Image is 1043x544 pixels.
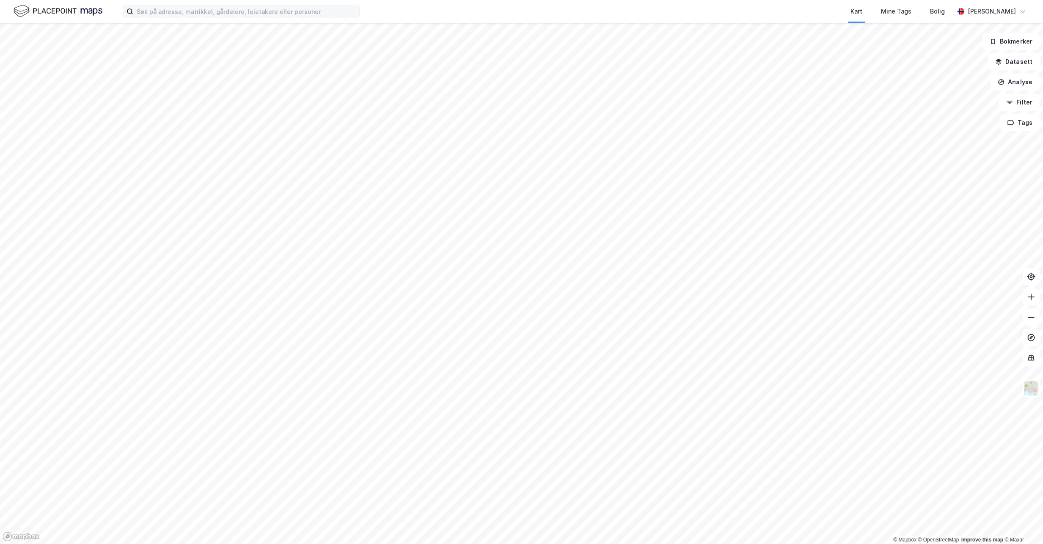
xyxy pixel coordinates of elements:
input: Søk på adresse, matrikkel, gårdeiere, leietakere eller personer [133,5,359,18]
div: [PERSON_NAME] [968,6,1016,16]
div: Kart [850,6,862,16]
iframe: Chat Widget [1001,503,1043,544]
button: Tags [1000,114,1040,131]
button: Analyse [991,74,1040,91]
a: Mapbox homepage [3,532,40,541]
button: Bokmerker [982,33,1040,50]
img: logo.f888ab2527a4732fd821a326f86c7f29.svg [14,4,102,19]
button: Datasett [988,53,1040,70]
a: Improve this map [961,537,1003,543]
div: Kontrollprogram for chat [1001,503,1043,544]
a: OpenStreetMap [918,537,959,543]
a: Mapbox [893,537,916,543]
button: Filter [999,94,1040,111]
div: Mine Tags [881,6,911,16]
div: Bolig [930,6,945,16]
img: Z [1023,380,1039,396]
